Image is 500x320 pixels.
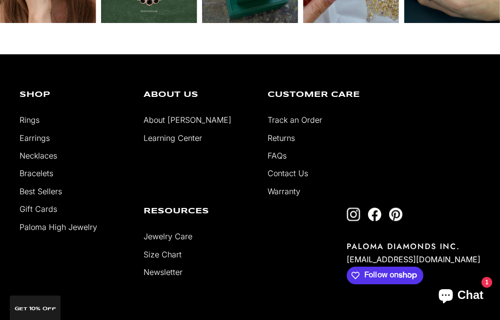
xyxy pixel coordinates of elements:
[20,186,62,196] a: Best Sellers
[144,250,182,259] a: Size Chart
[430,280,492,312] inbox-online-store-chat: Shopify online store chat
[368,207,381,221] a: Follow on Facebook
[268,151,287,160] a: FAQs
[268,133,295,143] a: Returns
[20,91,129,99] p: Shop
[268,186,300,196] a: Warranty
[20,204,57,214] a: Gift Cards
[268,115,322,125] a: Track an Order
[144,267,183,277] a: Newsletter
[10,296,61,320] div: GET 10% Off
[144,207,253,215] p: Resources
[347,207,360,221] a: Follow on Instagram
[20,151,57,160] a: Necklaces
[389,207,402,221] a: Follow on Pinterest
[20,115,40,125] a: Rings
[15,306,56,311] span: GET 10% Off
[347,252,480,267] p: [EMAIL_ADDRESS][DOMAIN_NAME]
[20,168,53,178] a: Bracelets
[347,241,480,252] p: PALOMA DIAMONDS INC.
[144,231,192,241] a: Jewelry Care
[20,222,97,232] a: Paloma High Jewelry
[268,168,308,178] a: Contact Us
[20,133,50,143] a: Earrings
[144,91,253,99] p: About Us
[268,91,377,99] p: Customer Care
[144,115,231,125] a: About [PERSON_NAME]
[144,133,202,143] a: Learning Center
